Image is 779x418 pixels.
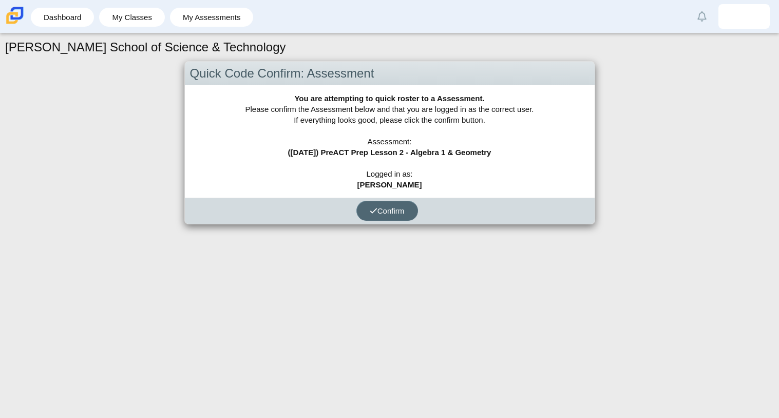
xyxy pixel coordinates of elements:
[185,62,595,86] div: Quick Code Confirm: Assessment
[357,180,422,189] b: [PERSON_NAME]
[370,206,405,215] span: Confirm
[175,8,249,27] a: My Assessments
[104,8,160,27] a: My Classes
[691,5,713,28] a: Alerts
[4,5,26,26] img: Carmen School of Science & Technology
[5,39,286,56] h1: [PERSON_NAME] School of Science & Technology
[294,94,484,103] b: You are attempting to quick roster to a Assessment.
[288,148,491,157] b: ([DATE]) PreACT Prep Lesson 2 - Algebra 1 & Geometry
[185,85,595,198] div: Please confirm the Assessment below and that you are logged in as the correct user. If everything...
[718,4,770,29] a: david.bradley.tlLJK8
[4,19,26,28] a: Carmen School of Science & Technology
[36,8,89,27] a: Dashboard
[736,8,752,25] img: david.bradley.tlLJK8
[356,201,418,221] button: Confirm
